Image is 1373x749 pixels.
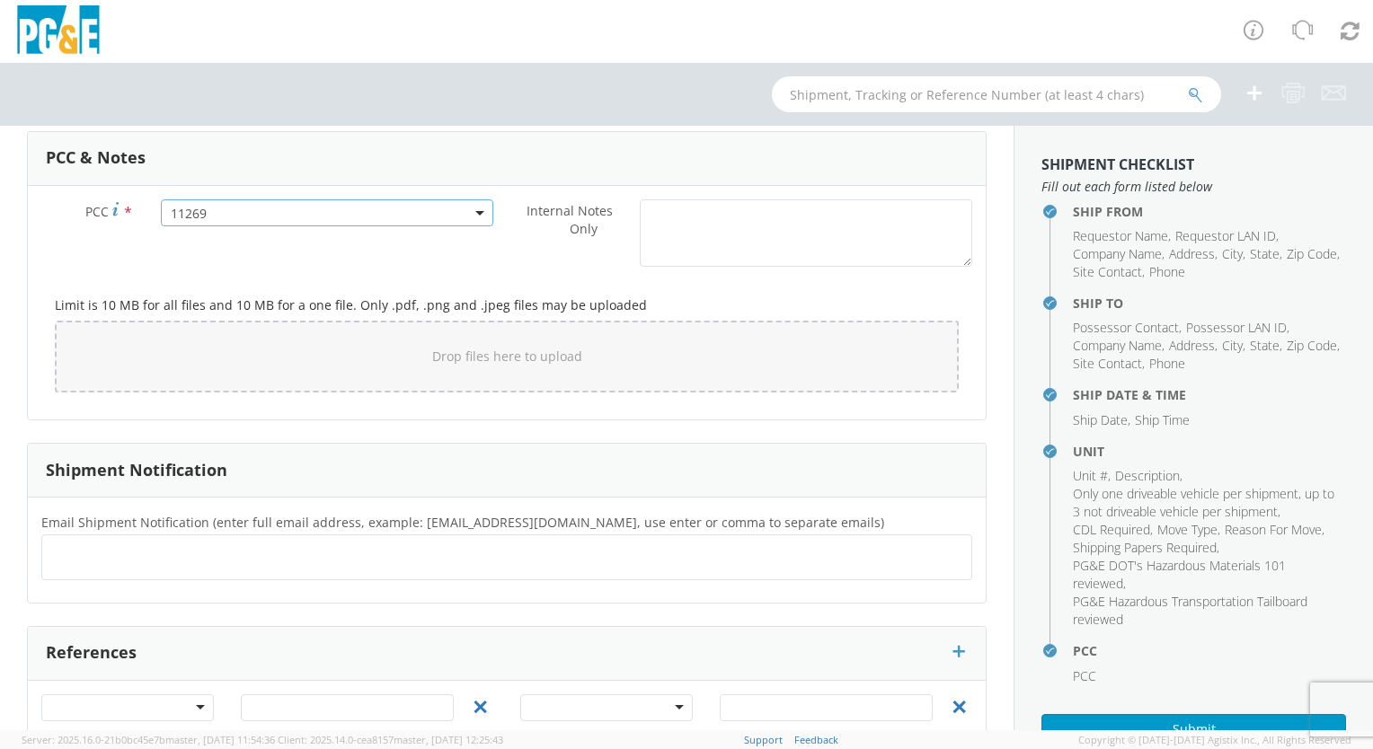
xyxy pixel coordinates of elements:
[1250,245,1280,262] span: State
[161,199,493,226] span: 11269
[1225,521,1322,538] span: Reason For Move
[1169,337,1215,354] span: Address
[1222,337,1243,354] span: City
[1073,245,1165,263] li: ,
[1073,411,1128,428] span: Ship Date
[527,202,613,237] span: Internal Notes Only
[1222,337,1245,355] li: ,
[394,733,503,746] span: master, [DATE] 12:25:43
[1073,644,1346,657] h4: PCC
[1073,593,1307,628] span: PG&E Hazardous Transportation Tailboard reviewed
[1250,245,1282,263] li: ,
[1222,245,1243,262] span: City
[1073,485,1342,521] li: ,
[1287,337,1340,355] li: ,
[1073,467,1108,484] span: Unit #
[1041,714,1346,745] button: Submit
[1073,227,1171,245] li: ,
[1073,445,1346,458] h4: Unit
[1073,355,1142,372] span: Site Contact
[1073,411,1130,429] li: ,
[1073,263,1142,280] span: Site Contact
[41,514,884,531] span: Email Shipment Notification (enter full email address, example: jdoe01@agistix.com, use enter or ...
[744,733,783,746] a: Support
[1073,337,1165,355] li: ,
[1041,178,1346,196] span: Fill out each form listed below
[1073,227,1168,244] span: Requestor Name
[1041,154,1194,174] strong: Shipment Checklist
[1149,355,1185,372] span: Phone
[1073,539,1217,556] span: Shipping Papers Required
[1287,337,1337,354] span: Zip Code
[1186,319,1287,336] span: Possessor LAN ID
[1073,557,1286,592] span: PG&E DOT's Hazardous Materials 101 reviewed
[1073,557,1342,593] li: ,
[46,462,227,480] h3: Shipment Notification
[794,733,838,746] a: Feedback
[1073,296,1346,310] h4: Ship To
[1175,227,1276,244] span: Requestor LAN ID
[1157,521,1218,538] span: Move Type
[1073,245,1162,262] span: Company Name
[1073,467,1111,485] li: ,
[1073,355,1145,373] li: ,
[1169,245,1215,262] span: Address
[46,644,137,662] h3: References
[1073,521,1150,538] span: CDL Required
[1073,521,1153,539] li: ,
[1135,411,1190,428] span: Ship Time
[432,348,582,365] span: Drop files here to upload
[1073,337,1162,354] span: Company Name
[1175,227,1279,245] li: ,
[1073,319,1179,336] span: Possessor Contact
[1169,245,1218,263] li: ,
[1157,521,1220,539] li: ,
[1073,263,1145,281] li: ,
[1186,319,1289,337] li: ,
[1073,388,1346,401] h4: Ship Date & Time
[1287,245,1337,262] span: Zip Code
[13,5,103,58] img: pge-logo-06675f144f4cfa6a6814.png
[1115,467,1180,484] span: Description
[772,76,1221,112] input: Shipment, Tracking or Reference Number (at least 4 chars)
[1073,539,1219,557] li: ,
[278,733,503,746] span: Client: 2025.14.0-cea8157
[1115,467,1183,485] li: ,
[1073,319,1182,337] li: ,
[171,205,483,222] span: 11269
[1250,337,1280,354] span: State
[1222,245,1245,263] li: ,
[1169,337,1218,355] li: ,
[1250,337,1282,355] li: ,
[165,733,275,746] span: master, [DATE] 11:54:36
[1073,485,1334,520] span: Only one driveable vehicle per shipment, up to 3 not driveable vehicle per shipment
[85,203,109,220] span: PCC
[1078,733,1351,747] span: Copyright © [DATE]-[DATE] Agistix Inc., All Rights Reserved
[1225,521,1324,539] li: ,
[22,733,275,746] span: Server: 2025.16.0-21b0bc45e7b
[1149,263,1185,280] span: Phone
[1287,245,1340,263] li: ,
[46,149,146,167] h3: PCC & Notes
[1073,205,1346,218] h4: Ship From
[1073,667,1096,684] span: PCC
[55,298,959,312] h5: Limit is 10 MB for all files and 10 MB for a one file. Only .pdf, .png and .jpeg files may be upl...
